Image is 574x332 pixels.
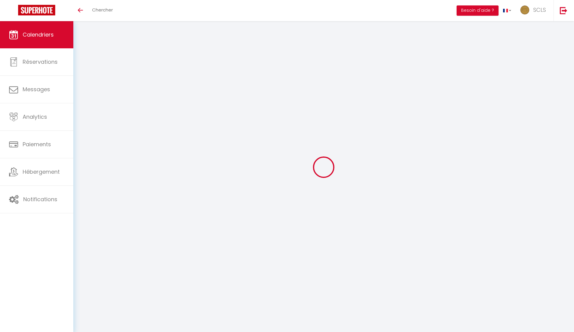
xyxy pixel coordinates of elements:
[560,7,567,14] img: logout
[520,5,529,15] img: ...
[23,140,51,148] span: Paiements
[23,85,50,93] span: Messages
[533,6,546,14] span: SCLS
[457,5,499,16] button: Besoin d'aide ?
[23,168,60,176] span: Hébergement
[23,195,57,203] span: Notifications
[18,5,55,15] img: Super Booking
[23,113,47,121] span: Analytics
[23,58,58,66] span: Réservations
[23,31,54,38] span: Calendriers
[92,7,113,13] span: Chercher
